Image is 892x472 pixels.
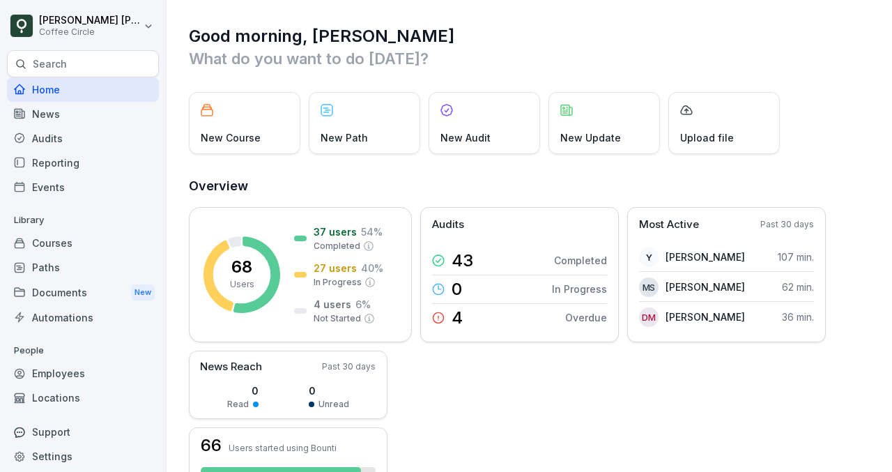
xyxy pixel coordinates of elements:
div: Support [7,420,159,444]
p: [PERSON_NAME] [666,250,745,264]
a: Employees [7,361,159,386]
a: Events [7,175,159,199]
p: Upload file [680,130,734,145]
p: New Update [560,130,621,145]
p: 62 min. [782,280,814,294]
p: 68 [231,259,252,275]
p: Past 30 days [760,218,814,231]
div: MS [639,277,659,297]
p: 40 % [361,261,383,275]
p: 54 % [361,224,383,239]
p: Not Started [314,312,361,325]
p: Past 30 days [322,360,376,373]
p: 0 [452,281,462,298]
a: DocumentsNew [7,280,159,305]
a: Locations [7,386,159,410]
p: 107 min. [778,250,814,264]
p: New Path [321,130,368,145]
p: Completed [314,240,360,252]
p: 4 [452,310,463,326]
p: Completed [554,253,607,268]
p: [PERSON_NAME] [666,280,745,294]
p: 0 [309,383,349,398]
p: [PERSON_NAME] [PERSON_NAME] [39,15,141,26]
div: Documents [7,280,159,305]
p: News Reach [200,359,262,375]
h1: Good morning, [PERSON_NAME] [189,25,871,47]
p: In Progress [552,282,607,296]
p: 4 users [314,297,351,312]
a: Settings [7,444,159,469]
p: Read [227,398,249,411]
p: Search [33,57,67,71]
p: Audits [432,217,464,233]
a: Automations [7,305,159,330]
p: Overdue [565,310,607,325]
a: News [7,102,159,126]
a: Reporting [7,151,159,175]
div: New [131,284,155,300]
a: Home [7,77,159,102]
p: New Audit [440,130,491,145]
p: Most Active [639,217,699,233]
a: Courses [7,231,159,255]
p: 36 min. [782,310,814,324]
p: New Course [201,130,261,145]
div: DM [639,307,659,327]
h3: 66 [201,437,222,454]
p: What do you want to do [DATE]? [189,47,871,70]
p: 37 users [314,224,357,239]
p: 0 [227,383,259,398]
div: Y [639,248,659,267]
p: In Progress [314,276,362,289]
p: Users [230,278,254,291]
p: 6 % [355,297,371,312]
p: Unread [318,398,349,411]
a: Paths [7,255,159,280]
p: Library [7,209,159,231]
p: Users started using Bounti [229,443,337,453]
p: People [7,340,159,362]
h2: Overview [189,176,871,196]
p: [PERSON_NAME] [666,310,745,324]
p: 27 users [314,261,357,275]
p: 43 [452,252,473,269]
p: Coffee Circle [39,27,141,37]
a: Audits [7,126,159,151]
